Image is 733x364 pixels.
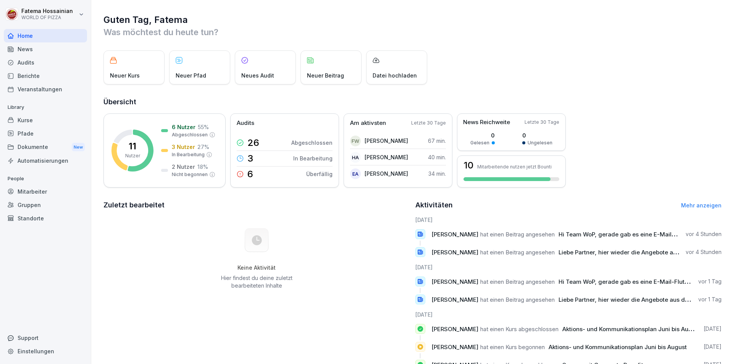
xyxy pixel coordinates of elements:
div: Dokumente [4,140,87,154]
p: vor 1 Tag [698,296,722,303]
p: Letzte 30 Tage [411,120,446,126]
h6: [DATE] [415,311,722,319]
div: HA [350,152,361,163]
p: Neuer Beitrag [307,71,344,79]
p: Ungelesen [528,139,552,146]
span: hat einen Kurs begonnen [480,343,545,351]
a: Standorte [4,212,87,225]
p: Library [4,101,87,113]
p: 11 [129,142,136,151]
a: Mitarbeiter [4,185,87,198]
a: Gruppen [4,198,87,212]
p: Datei hochladen [373,71,417,79]
p: 3 [247,154,253,163]
p: Audits [237,119,254,128]
span: [PERSON_NAME] [431,278,478,285]
p: 6 Nutzer [172,123,195,131]
p: Mitarbeitende nutzen jetzt Bounti [477,164,552,170]
p: 0 [522,131,552,139]
h1: Guten Tag, Fatema [103,14,722,26]
p: Nutzer [125,152,140,159]
p: 67 min. [428,137,446,145]
span: [PERSON_NAME] [431,325,478,333]
span: Aktions- und Kommunikationsplan Juni bis August [549,343,687,351]
span: hat einen Beitrag angesehen [480,296,555,303]
p: 55 % [198,123,209,131]
span: [PERSON_NAME] [431,249,478,256]
p: Neuer Kurs [110,71,140,79]
p: People [4,173,87,185]
a: DokumenteNew [4,140,87,154]
h6: [DATE] [415,263,722,271]
p: Hier findest du deine zuletzt bearbeiteten Inhalte [218,274,295,290]
div: New [72,143,85,152]
p: [DATE] [704,343,722,351]
p: Neuer Pfad [176,71,206,79]
h6: [DATE] [415,216,722,224]
p: [DATE] [704,325,722,333]
p: WORLD OF PIZZA [21,15,73,20]
p: [PERSON_NAME] [365,153,408,161]
a: News [4,42,87,56]
p: Am aktivsten [350,119,386,128]
p: In Bearbeitung [293,154,333,162]
p: 40 min. [428,153,446,161]
span: [PERSON_NAME] [431,231,478,238]
p: 6 [247,170,253,179]
p: In Bearbeitung [172,151,205,158]
h3: 10 [463,161,473,170]
p: [PERSON_NAME] [365,137,408,145]
a: Mehr anzeigen [681,202,722,209]
p: 3 Nutzer [172,143,195,151]
a: Veranstaltungen [4,83,87,96]
a: Kurse [4,113,87,127]
div: Einstellungen [4,345,87,358]
p: 26 [247,138,259,147]
span: hat einen Kurs abgeschlossen [480,325,559,333]
a: Berichte [4,69,87,83]
div: FW [350,136,361,146]
p: Letzte 30 Tage [525,119,559,126]
p: 0 [470,131,495,139]
p: 2 Nutzer [172,163,195,171]
h2: Aktivitäten [415,200,453,210]
p: Abgeschlossen [291,139,333,147]
a: Home [4,29,87,42]
p: 27 % [197,143,209,151]
h2: Übersicht [103,97,722,107]
p: 18 % [197,163,208,171]
span: hat einen Beitrag angesehen [480,231,555,238]
span: [PERSON_NAME] [431,343,478,351]
div: EA [350,168,361,179]
a: Pfade [4,127,87,140]
h2: Zuletzt bearbeitet [103,200,410,210]
a: Automatisierungen [4,154,87,167]
p: Überfällig [306,170,333,178]
span: [PERSON_NAME] [431,296,478,303]
p: [PERSON_NAME] [365,170,408,178]
p: Nicht begonnen [172,171,208,178]
p: 34 min. [428,170,446,178]
span: Aktions- und Kommunikationsplan Juni bis August [562,325,701,333]
p: Was möchtest du heute tun? [103,26,722,38]
span: hat einen Beitrag angesehen [480,249,555,256]
p: vor 4 Stunden [686,230,722,238]
p: News Reichweite [463,118,510,127]
a: Audits [4,56,87,69]
p: Abgeschlossen [172,131,208,138]
p: vor 1 Tag [698,278,722,285]
p: vor 4 Stunden [686,248,722,256]
p: Gelesen [470,139,489,146]
div: Support [4,331,87,345]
